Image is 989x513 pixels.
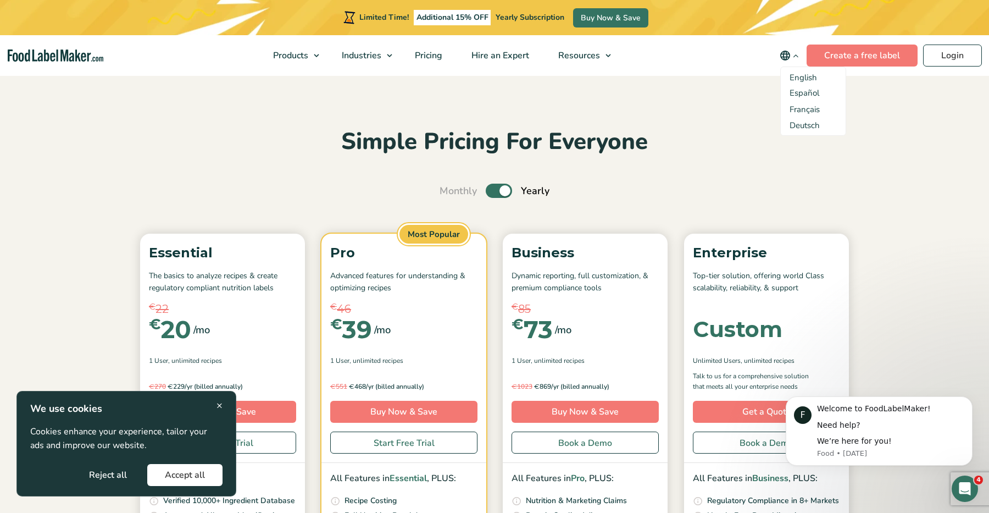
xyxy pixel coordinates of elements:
[693,472,840,486] p: All Features in , PLUS:
[807,45,918,67] a: Create a free label
[330,472,477,486] p: All Features in , PLUS:
[741,356,794,366] span: , Unlimited Recipes
[512,381,659,392] p: 869/yr (billed annually)
[337,301,351,317] span: 46
[512,270,659,295] p: Dynamic reporting, full customization, & premium compliance tools
[168,382,173,390] span: €
[526,495,627,507] p: Nutrition & Marketing Claims
[168,356,222,366] span: , Unlimited Recipes
[518,301,531,317] span: 85
[149,317,191,341] div: 20
[923,45,982,67] a: Login
[359,12,409,23] span: Limited Time!
[149,242,296,263] p: Essential
[512,317,524,332] span: €
[790,72,817,83] span: English
[790,71,837,131] aside: Language selected: English
[330,301,337,313] span: €
[30,402,102,415] strong: We use cookies
[573,8,648,27] a: Buy Now & Save
[345,495,397,507] p: Recipe Costing
[216,398,223,413] span: ×
[349,382,354,390] span: €
[330,382,347,391] del: 551
[512,382,517,390] span: €
[974,476,983,484] span: 4
[512,432,659,454] a: Book a Demo
[327,35,398,76] a: Industries
[149,356,168,366] span: 1 User
[486,184,512,198] label: Toggle
[790,104,820,115] a: Language switcher : French
[790,120,820,131] a: Language switcher : German
[147,464,223,486] button: Accept all
[155,301,169,317] span: 22
[457,35,541,76] a: Hire an Expert
[512,317,553,341] div: 73
[390,472,427,484] span: Essential
[512,356,531,366] span: 1 User
[149,382,154,390] span: €
[512,401,659,423] a: Buy Now & Save
[330,270,477,295] p: Advanced features for understanding & optimizing recipes
[338,49,382,62] span: Industries
[496,12,564,23] span: Yearly Subscription
[330,401,477,423] a: Buy Now & Save
[512,472,659,486] p: All Features in , PLUS:
[330,381,477,392] p: 468/yr (billed annually)
[401,35,454,76] a: Pricing
[707,495,839,507] p: Regulatory Compliance in 8+ Markets
[149,301,155,313] span: €
[693,318,782,340] div: Custom
[330,432,477,454] a: Start Free Trial
[693,401,840,423] a: Get a Quote
[330,317,342,332] span: €
[769,380,989,483] iframe: Intercom notifications message
[270,49,309,62] span: Products
[521,184,549,198] span: Yearly
[149,317,161,332] span: €
[693,356,741,366] span: Unlimited Users
[790,87,819,98] a: Language switcher : Spanish
[531,356,585,366] span: , Unlimited Recipes
[330,242,477,263] p: Pro
[412,49,443,62] span: Pricing
[149,270,296,295] p: The basics to analyze recipes & create regulatory compliant nutrition labels
[534,382,540,390] span: €
[440,184,477,198] span: Monthly
[555,322,571,338] span: /mo
[544,35,616,76] a: Resources
[952,476,978,502] iframe: Intercom live chat
[30,425,223,453] p: Cookies enhance your experience, tailor your ads and improve our website.
[512,301,518,313] span: €
[193,322,210,338] span: /mo
[349,356,403,366] span: , Unlimited Recipes
[135,127,854,157] h2: Simple Pricing For Everyone
[571,472,585,484] span: Pro
[374,322,391,338] span: /mo
[555,49,601,62] span: Resources
[752,472,788,484] span: Business
[693,432,840,454] a: Book a Demo
[468,49,530,62] span: Hire an Expert
[512,242,659,263] p: Business
[330,356,349,366] span: 1 User
[512,382,532,391] del: 1023
[330,382,336,390] span: €
[693,270,840,295] p: Top-tier solution, offering world Class scalability, reliability, & support
[71,464,145,486] button: Reject all
[149,381,296,392] p: 229/yr (billed annually)
[693,371,819,392] p: Talk to us for a comprehensive solution that meets all your enterprise needs
[398,223,470,246] span: Most Popular
[149,382,166,391] del: 270
[163,495,295,507] p: Verified 10,000+ Ingredient Database
[414,10,491,25] span: Additional 15% OFF
[330,317,372,341] div: 39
